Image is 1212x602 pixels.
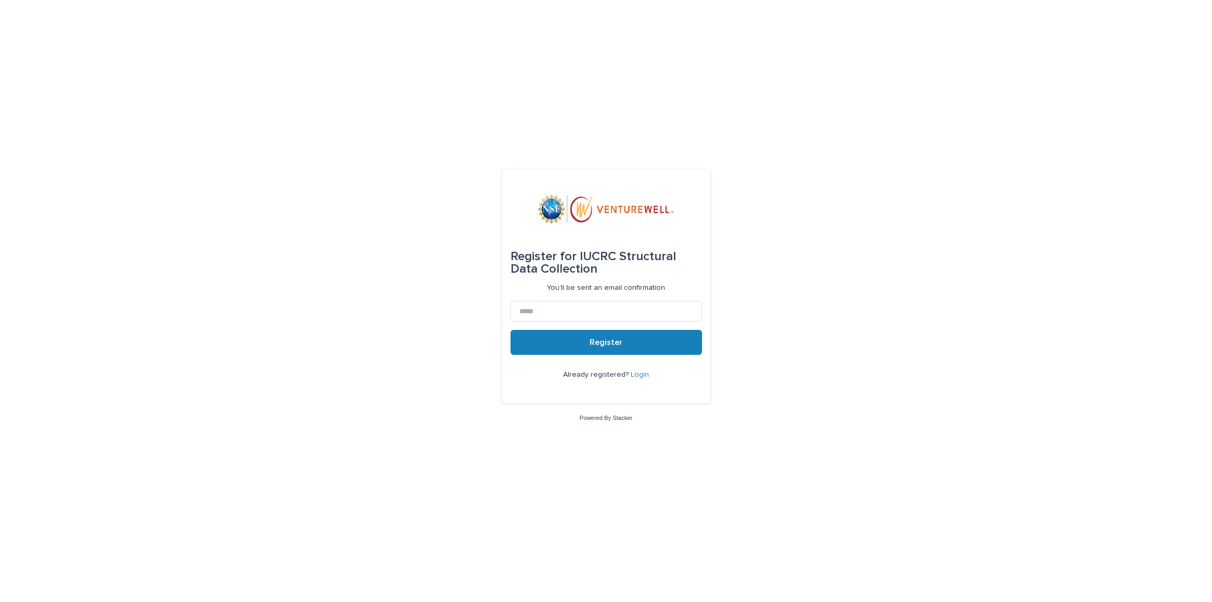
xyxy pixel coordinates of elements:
span: Already registered? [563,371,631,378]
p: You'll be sent an email confirmation [547,284,665,292]
div: IUCRC Structural Data Collection [511,242,702,284]
img: mWhVGmOKROS2pZaMU8FQ [538,194,675,225]
span: Register for [511,250,577,263]
button: Register [511,330,702,355]
a: Login [631,371,649,378]
a: Powered By Stacker [580,415,632,421]
span: Register [590,338,622,347]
